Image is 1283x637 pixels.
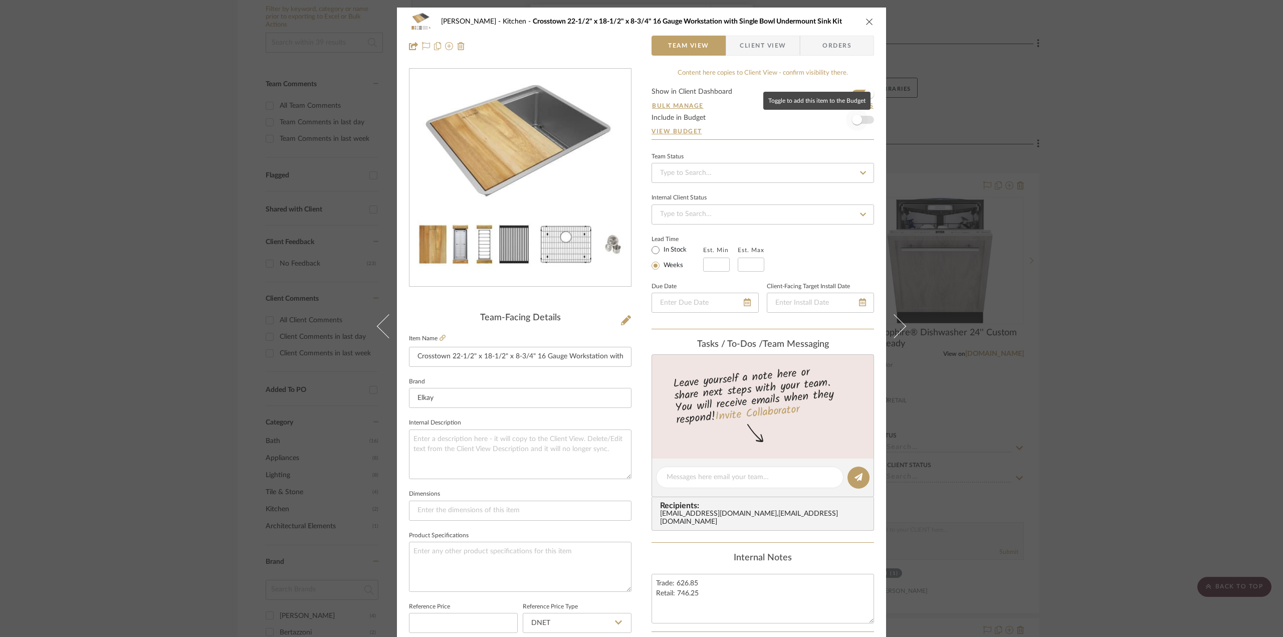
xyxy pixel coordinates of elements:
[767,284,850,289] label: Client-Facing Target Install Date
[409,604,450,609] label: Reference Price
[662,261,683,270] label: Weeks
[791,101,874,110] button: Dashboard Settings
[811,36,863,56] span: Orders
[660,501,870,510] span: Recipients:
[409,347,631,367] input: Enter Item Name
[503,18,533,25] span: Kitchen
[865,17,874,26] button: close
[767,293,874,313] input: Enter Install Date
[409,69,631,287] div: 0
[652,244,703,272] mat-radio-group: Select item type
[409,501,631,521] input: Enter the dimensions of this item
[651,361,876,429] div: Leave yourself a note here or share next steps with your team. You will receive emails when they ...
[409,379,425,384] label: Brand
[740,36,786,56] span: Client View
[652,204,874,225] input: Type to Search…
[662,246,687,255] label: In Stock
[652,339,874,350] div: team Messaging
[652,163,874,183] input: Type to Search…
[652,127,874,135] a: View Budget
[457,42,465,50] img: Remove from project
[523,604,578,609] label: Reference Price Type
[409,12,433,32] img: f793489f-5ffd-4a88-a69d-30616ff55678_48x40.jpg
[652,553,874,564] div: Internal Notes
[652,154,684,159] div: Team Status
[652,284,677,289] label: Due Date
[660,510,870,526] div: [EMAIL_ADDRESS][DOMAIN_NAME] , [EMAIL_ADDRESS][DOMAIN_NAME]
[411,69,629,287] img: f793489f-5ffd-4a88-a69d-30616ff55678_436x436.jpg
[652,293,759,313] input: Enter Due Date
[703,247,729,254] label: Est. Min
[409,334,446,343] label: Item Name
[738,247,764,254] label: Est. Max
[652,195,707,200] div: Internal Client Status
[652,235,703,244] label: Lead Time
[652,68,874,78] div: Content here copies to Client View - confirm visibility there.
[715,401,800,426] a: Invite Collaborator
[533,18,842,25] span: Crosstown 22-1/2" x 18-1/2" x 8-3/4" 16 Gauge Workstation with Single Bowl Undermount Sink Kit
[409,492,440,497] label: Dimensions
[441,18,503,25] span: [PERSON_NAME]
[668,36,709,56] span: Team View
[697,340,763,349] span: Tasks / To-Dos /
[409,420,461,426] label: Internal Description
[409,533,469,538] label: Product Specifications
[409,388,631,408] input: Enter Brand
[409,313,631,324] div: Team-Facing Details
[652,101,704,110] button: Bulk Manage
